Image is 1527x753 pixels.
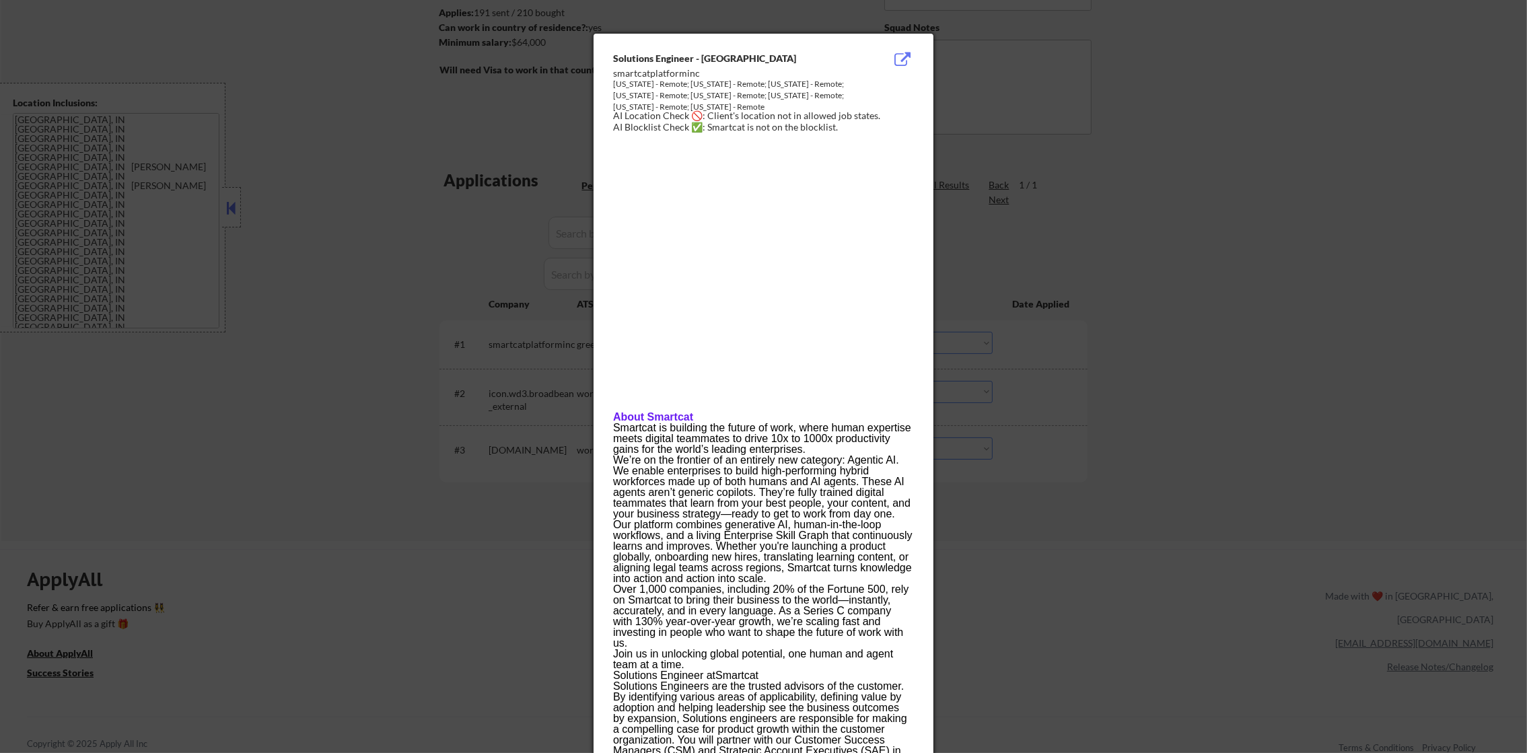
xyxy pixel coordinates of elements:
p: Smartcat is building the future of work, where human expertise meets digital teammates to drive 1... [613,423,913,455]
a: Smartcat [715,670,758,681]
p: We’re on the frontier of an entirely new category: Agentic AI. We enable enterprises to build hig... [613,455,913,519]
strong: About Smartcat [613,411,693,423]
div: [US_STATE] - Remote; [US_STATE] - Remote; [US_STATE] - Remote; [US_STATE] - Remote; [US_STATE] - ... [613,79,846,112]
p: Our platform combines generative AI, human-in-the-loop workflows, and a living Enterprise Skill G... [613,519,913,584]
div: Solutions Engineer - [GEOGRAPHIC_DATA] [613,52,846,65]
p: Over 1,000 companies, including 20% of the Fortune 500, rely on Smartcat to bring their business ... [613,584,913,649]
p: Join us in unlocking global potential, one human and agent team at a time. [613,649,913,670]
div: AI Blocklist Check ✅: Smartcat is not on the blocklist. [613,120,919,134]
div: smartcatplatforminc [613,67,846,80]
h1: Solutions Engineer at [613,670,913,681]
div: AI Location Check 🚫: Client's location not in allowed job states. [613,109,919,122]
